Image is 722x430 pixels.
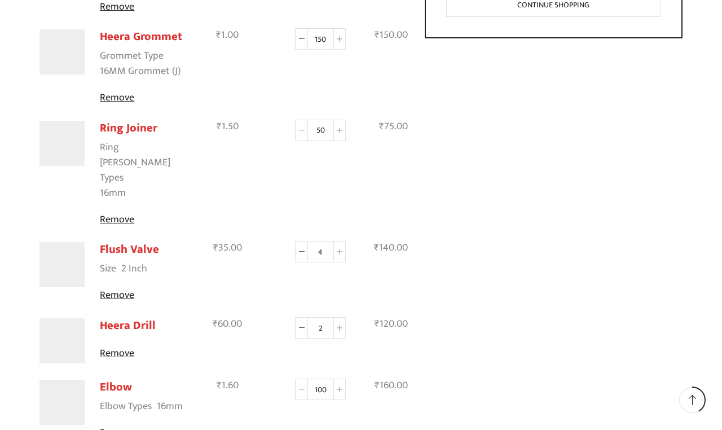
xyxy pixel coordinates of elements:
[39,380,85,425] img: Elbow
[100,261,116,277] dt: Size
[308,28,333,50] input: Product quantity
[100,240,159,259] a: Flush Valve
[100,140,188,186] dt: Ring [PERSON_NAME] Types
[39,121,85,166] img: Ring Joiner
[216,27,221,43] span: ₹
[100,378,132,397] a: Elbow
[308,120,333,141] input: Product quantity
[375,377,380,394] span: ₹
[100,90,191,106] a: Remove
[100,64,180,79] p: 16MM Grommet (J)
[374,239,379,256] span: ₹
[217,118,239,135] bdi: 1.50
[100,399,152,414] dt: Elbow Types
[379,118,384,135] span: ₹
[217,377,239,394] bdi: 1.60
[213,315,218,332] span: ₹
[100,119,157,138] a: Ring Joiner
[100,346,191,361] a: Remove
[39,29,85,74] img: Heera Grommet
[375,377,408,394] bdi: 160.00
[100,212,191,227] a: Remove
[216,27,239,43] bdi: 1.00
[100,186,126,201] p: 16mm
[375,27,408,43] bdi: 150.00
[217,377,222,394] span: ₹
[39,242,85,287] img: Flush valve
[213,315,242,332] bdi: 60.00
[100,316,156,335] a: Heera Drill
[213,239,242,256] bdi: 35.00
[308,379,333,400] input: Product quantity
[375,315,408,332] bdi: 120.00
[308,317,333,339] input: Product quantity
[217,118,222,135] span: ₹
[157,400,183,414] p: 16mm
[379,118,408,135] bdi: 75.00
[375,315,380,332] span: ₹
[39,318,85,363] img: Heera Drill
[375,27,380,43] span: ₹
[100,27,182,46] a: Heera Grommet
[121,262,147,277] p: 2 Inch
[100,288,191,303] a: Remove
[308,241,333,262] input: Product quantity
[374,239,408,256] bdi: 140.00
[100,49,164,64] dt: Grommet Type
[213,239,218,256] span: ₹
